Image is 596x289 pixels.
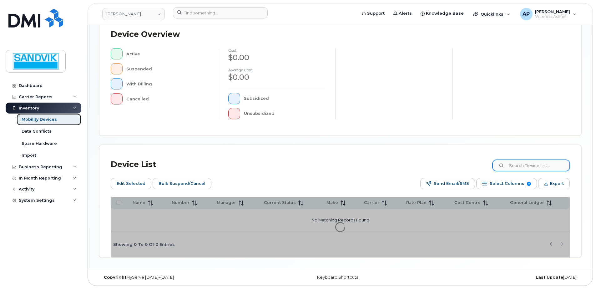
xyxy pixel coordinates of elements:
span: Quicklinks [481,12,503,17]
div: $0.00 [228,52,325,63]
input: Find something... [173,7,268,18]
h4: cost [228,48,325,52]
div: Quicklinks [469,8,514,20]
span: Export [550,179,564,188]
span: 9 [527,182,531,186]
div: Annette Panzani [516,8,581,20]
div: $0.00 [228,72,325,83]
span: Select Columns [490,179,524,188]
div: With Billing [126,78,208,89]
span: Support [367,10,385,17]
strong: Last Update [536,275,563,280]
div: MyServe [DATE]–[DATE] [99,275,260,280]
span: Bulk Suspend/Cancel [159,179,205,188]
a: Alerts [389,7,416,20]
div: Subsidized [244,93,326,104]
input: Search Device List ... [492,160,570,171]
h4: Average cost [228,68,325,72]
button: Edit Selected [111,178,151,189]
span: Send Email/SMS [434,179,469,188]
div: Device List [111,156,156,173]
button: Select Columns 9 [476,178,537,189]
button: Export [538,178,570,189]
a: Sandvik Tamrock [102,8,165,20]
span: Wireless Admin [535,14,570,19]
a: Knowledge Base [416,7,468,20]
span: AP [523,10,530,18]
div: Suspended [126,63,208,74]
button: Bulk Suspend/Cancel [153,178,211,189]
div: Cancelled [126,93,208,104]
span: Edit Selected [117,179,145,188]
div: Device Overview [111,26,180,43]
button: Send Email/SMS [420,178,475,189]
strong: Copyright [104,275,126,280]
span: [PERSON_NAME] [535,9,570,14]
a: Support [357,7,389,20]
span: Knowledge Base [426,10,464,17]
div: Unsubsidized [244,108,326,119]
div: Active [126,48,208,59]
span: Alerts [399,10,412,17]
div: [DATE] [421,275,581,280]
a: Keyboard Shortcuts [317,275,358,280]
